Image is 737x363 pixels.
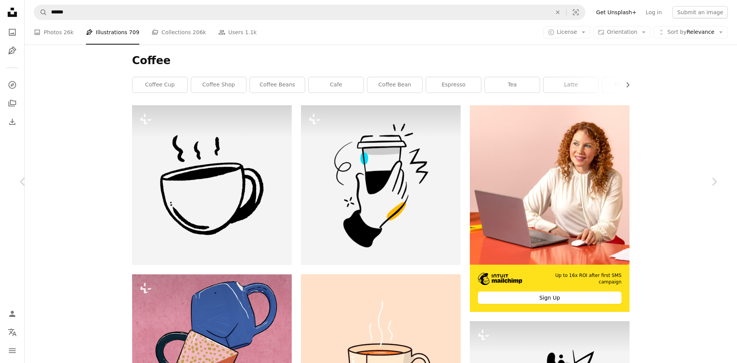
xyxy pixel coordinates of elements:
a: Get Unsplash+ [592,6,641,18]
a: Illustrations [5,43,20,58]
button: scroll list to the right [621,77,630,93]
button: Clear [549,5,566,20]
a: espresso [426,77,481,93]
a: Explore [5,77,20,93]
span: 206k [193,28,206,36]
div: Sign Up [478,292,621,304]
a: coffee shop [191,77,246,93]
img: file-1690386555781-336d1949dad1image [478,273,522,285]
a: Photos [5,25,20,40]
a: cafe [309,77,364,93]
button: Menu [5,343,20,358]
span: Sort by [667,29,686,35]
a: Users 1.1k [218,20,257,45]
button: License [544,26,591,38]
button: Submit an image [673,6,728,18]
button: Visual search [567,5,585,20]
a: Download History [5,114,20,129]
span: Orientation [607,29,637,35]
a: tea [485,77,540,93]
a: Collections 206k [152,20,206,45]
img: file-1722962837469-d5d3a3dee0c7image [470,105,630,265]
span: Relevance [667,28,714,36]
a: Log in / Sign up [5,306,20,322]
h1: Coffee [132,54,630,68]
span: 1.1k [245,28,256,36]
a: Photos 26k [34,20,74,45]
button: Language [5,325,20,340]
button: Search Unsplash [34,5,47,20]
a: A cup of coffee with steam coming out of it [301,350,461,357]
span: 26k [64,28,74,36]
a: Up to 16x ROI after first SMS campaignSign Up [470,105,630,312]
a: Next [691,145,737,219]
button: Orientation [593,26,651,38]
a: A hand holding a coffee cup with a lightning coming out of it [301,181,461,188]
span: Up to 16x ROI after first SMS campaign [533,272,621,285]
a: coffee beans [250,77,305,93]
img: premium_vector-1712760916511-696d73fae59f [132,105,292,265]
img: A hand holding a coffee cup with a lightning coming out of it [301,105,461,265]
a: coffee bean [367,77,422,93]
a: Log in [641,6,666,18]
a: coffee cup [132,77,187,93]
a: latte [544,77,598,93]
span: License [557,29,577,35]
a: iced coffee [602,77,657,93]
form: Find visuals sitewide [34,5,585,20]
button: Sort byRelevance [654,26,728,38]
a: View the photo by Matthieu Lemarchal [132,181,292,188]
a: Collections [5,96,20,111]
